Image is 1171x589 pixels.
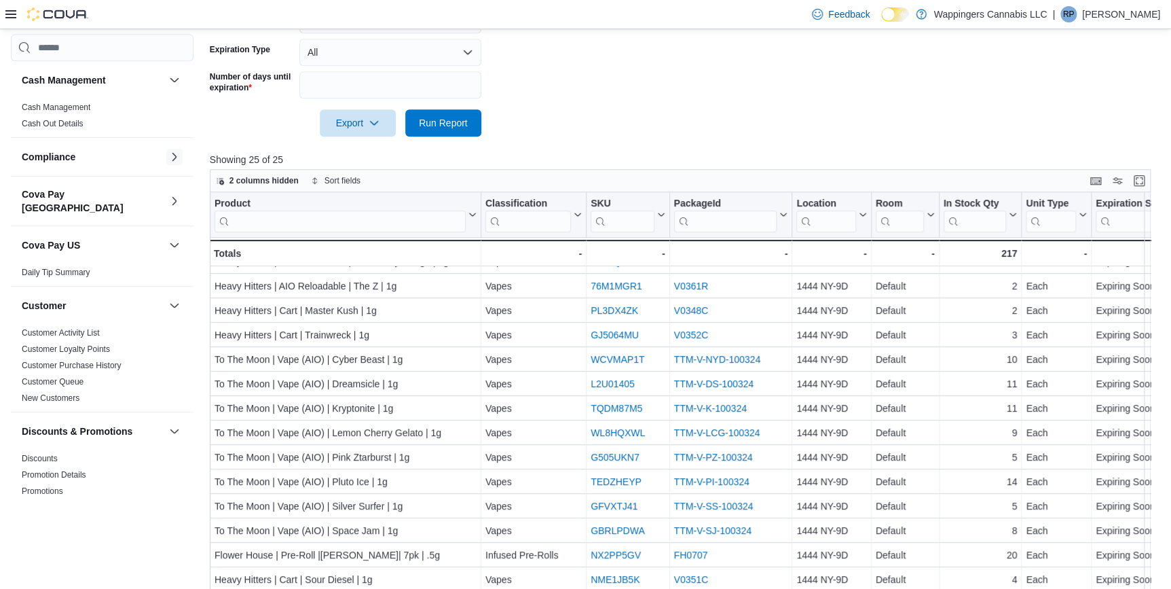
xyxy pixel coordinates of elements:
div: In Stock Qty [943,198,1006,211]
button: Classification [485,198,582,232]
label: Number of days until expiration [210,71,294,93]
button: Display options [1109,173,1126,189]
div: - [591,245,665,262]
a: TTM-V-NYD-100324 [673,355,760,365]
span: Cash Management [22,102,90,113]
div: Each [1026,376,1087,393]
button: Compliance [166,149,183,165]
div: Heavy Hitters | Cart | Sour Diesel | 1g [215,572,477,588]
div: Default [875,523,934,539]
div: To The Moon | Vape (AIO) | Dreamsicle | 1g [215,376,477,393]
div: - [796,245,866,262]
button: Discounts & Promotions [166,423,183,440]
button: Cova Pay [GEOGRAPHIC_DATA] [22,188,164,215]
a: NX2PP5GV [591,550,641,561]
div: - [1026,245,1087,262]
div: Each [1026,327,1087,344]
a: Discounts [22,454,58,463]
div: Classification [485,198,571,211]
div: Totals [214,245,477,262]
button: Location [796,198,866,232]
div: Vapes [485,450,582,466]
div: Default [875,376,934,393]
p: | [1052,6,1055,22]
button: All [299,39,481,66]
div: Each [1026,474,1087,490]
button: Cash Management [22,73,164,87]
a: Daily Tip Summary [22,268,90,277]
span: Sort fields [324,175,360,186]
div: SKU [591,198,654,211]
div: Vapes [485,376,582,393]
span: Customer Activity List [22,327,100,338]
div: 1444 NY-9D [796,523,866,539]
div: 1444 NY-9D [796,425,866,442]
div: Heavy Hitters | Cart | Master Kush | 1g [215,303,477,319]
a: Promotions [22,486,63,496]
div: Product [215,198,466,232]
div: Vapes [485,523,582,539]
div: 1444 NY-9D [796,279,866,295]
div: Each [1026,279,1087,295]
div: Vapes [485,352,582,368]
h3: Cova Pay US [22,238,80,252]
div: Default [875,474,934,490]
div: Default [875,279,934,295]
div: Vapes [485,474,582,490]
img: Cova [27,7,88,21]
div: Location [796,198,855,211]
div: 1444 NY-9D [796,327,866,344]
div: Default [875,401,934,417]
a: GBRLPDWA [591,526,645,537]
h3: Customer [22,299,66,313]
a: WCVMAP1T [591,355,644,365]
button: Cova Pay [GEOGRAPHIC_DATA] [166,193,183,209]
div: Vapes [485,401,582,417]
div: Default [875,572,934,588]
span: New Customers [22,393,79,404]
input: Dark Mode [881,7,910,22]
div: 4 [943,572,1017,588]
div: Vapes [485,572,582,588]
div: Default [875,352,934,368]
div: 1444 NY-9D [796,401,866,417]
a: PL3DX4ZK [591,306,638,317]
div: 10 [943,352,1017,368]
span: Customer Loyalty Points [22,344,110,355]
div: SKU URL [591,198,654,232]
div: Default [875,425,934,442]
div: Vapes [485,303,582,319]
span: Customer Queue [22,376,83,387]
div: Vapes [485,425,582,442]
div: To The Moon | Vape (AIO) | Silver Surfer | 1g [215,499,477,515]
div: Each [1026,523,1087,539]
button: Cova Pay US [166,237,183,253]
a: New Customers [22,393,79,403]
div: Location [796,198,855,232]
button: SKU [591,198,665,232]
div: 217 [943,245,1017,262]
div: 5 [943,450,1017,466]
div: Room [875,198,923,232]
div: Customer [11,325,193,412]
h3: Cash Management [22,73,106,87]
button: Customer [166,298,183,314]
div: Unit Type [1026,198,1076,211]
div: Cova Pay US [11,264,193,286]
div: Unit Type [1026,198,1076,232]
span: Cash Out Details [22,118,83,129]
a: Promotion Details [22,470,86,480]
div: Ripal Patel [1060,6,1077,22]
a: G505UKN7 [591,452,639,463]
div: Vapes [485,327,582,344]
button: Export [320,109,396,137]
span: Promotions [22,486,63,497]
a: TTM-V-PZ-100324 [673,452,752,463]
div: 1444 NY-9D [796,376,866,393]
div: Default [875,450,934,466]
div: To The Moon | Vape (AIO) | Pluto Ice | 1g [215,474,477,490]
div: Each [1026,352,1087,368]
a: TEDZHEYP [591,477,642,488]
button: PackageId [673,198,787,232]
